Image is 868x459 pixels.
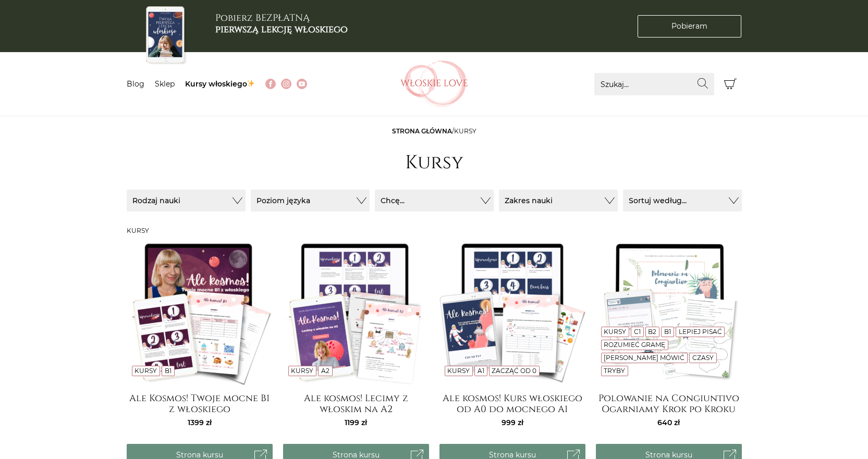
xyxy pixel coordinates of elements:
[657,418,680,427] span: 640
[648,328,656,336] a: B2
[439,393,585,414] a: Ale kosmos! Kurs włoskiego od A0 do mocnego A1
[447,367,470,375] a: Kursy
[679,328,722,336] a: Lepiej pisać
[247,80,254,87] img: ✨
[604,328,626,336] a: Kursy
[185,79,255,89] a: Kursy włoskiego
[135,367,157,375] a: Kursy
[604,354,684,362] a: [PERSON_NAME] mówić
[664,328,671,336] a: B1
[623,190,742,212] button: Sortuj według...
[127,227,742,234] h3: Kursy
[594,73,714,95] input: Szukaj...
[251,190,370,212] button: Poziom języka
[502,418,523,427] span: 999
[127,79,144,89] a: Blog
[638,15,741,38] a: Pobieram
[127,190,246,212] button: Rodzaj nauki
[215,13,348,35] h3: Pobierz BEZPŁATNĄ
[375,190,494,212] button: Chcę...
[345,418,367,427] span: 1199
[291,367,313,375] a: Kursy
[165,367,172,375] a: B1
[634,328,641,336] a: C1
[499,190,618,212] button: Zakres nauki
[392,127,476,135] span: /
[492,367,536,375] a: Zacząć od 0
[604,341,665,349] a: Rozumieć gramę
[400,60,468,107] img: Włoskielove
[604,367,625,375] a: Tryby
[671,21,707,32] span: Pobieram
[719,73,742,95] button: Koszyk
[215,23,348,36] b: pierwszą lekcję włoskiego
[454,127,476,135] span: Kursy
[392,127,452,135] a: Strona główna
[596,393,742,414] a: Polowanie na Congiuntivo Ogarniamy Krok po Kroku
[127,393,273,414] a: Ale Kosmos! Twoje mocne B1 z włoskiego
[321,367,329,375] a: A2
[188,418,212,427] span: 1399
[405,152,463,174] h1: Kursy
[692,354,714,362] a: Czasy
[478,367,484,375] a: A1
[283,393,429,414] a: Ale kosmos! Lecimy z włoskim na A2
[155,79,175,89] a: Sklep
